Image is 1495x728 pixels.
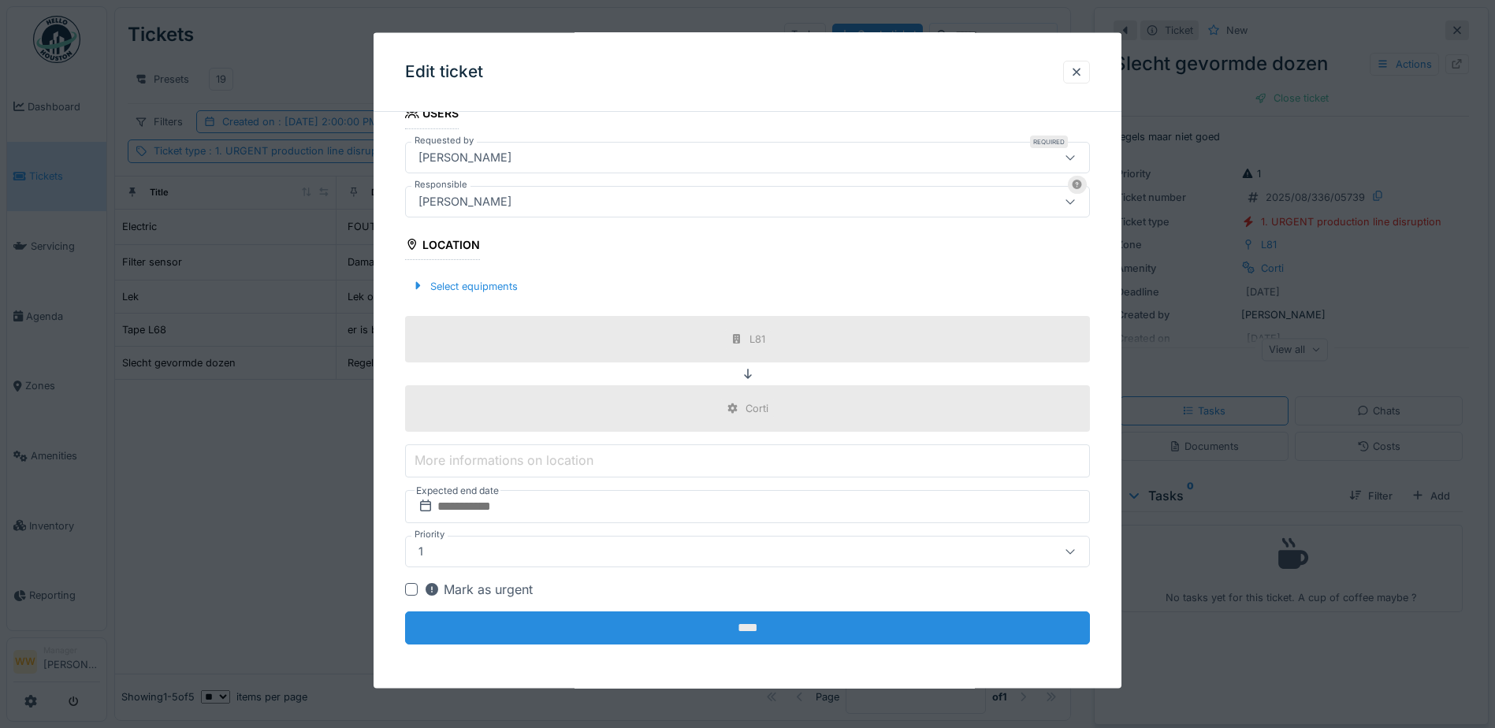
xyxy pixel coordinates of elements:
label: Responsible [411,177,470,191]
div: [PERSON_NAME] [412,148,518,165]
div: Corti [746,400,768,415]
h3: Edit ticket [405,62,483,82]
div: 1 [412,543,430,560]
label: Requested by [411,133,477,147]
div: Location [405,232,480,259]
div: Mark as urgent [424,580,533,599]
div: L81 [749,331,765,346]
div: Required [1030,135,1068,147]
div: Select equipments [405,275,524,296]
label: Expected end date [415,482,500,500]
label: Priority [411,528,448,541]
label: More informations on location [411,451,597,470]
div: [PERSON_NAME] [412,192,518,210]
div: Users [405,102,459,128]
